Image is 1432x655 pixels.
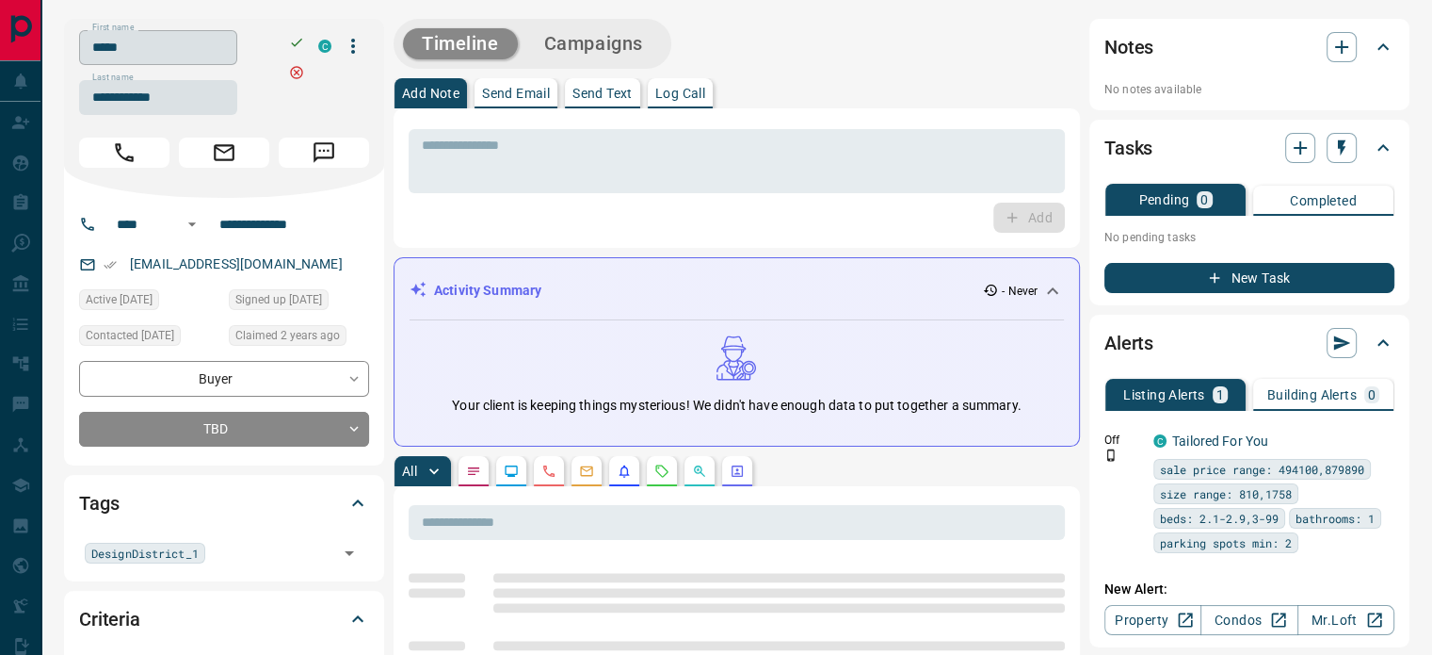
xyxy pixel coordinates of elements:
label: First name [92,22,134,34]
a: Mr.Loft [1297,605,1394,635]
button: Open [336,540,362,566]
div: Mon Dec 05 2022 [79,325,219,352]
a: [EMAIL_ADDRESS][DOMAIN_NAME] [130,256,343,271]
svg: Email Verified [104,258,117,271]
h2: Tasks [1104,133,1152,163]
span: sale price range: 494100,879890 [1160,460,1364,479]
span: Active [DATE] [86,290,153,309]
div: Criteria [79,597,369,642]
svg: Lead Browsing Activity [504,464,519,479]
div: Sat Jan 07 2023 [79,289,219,316]
svg: Calls [541,464,556,479]
span: DesignDistrict_1 [91,544,199,563]
div: TBD [79,412,369,447]
div: Alerts [1104,320,1394,366]
div: Activity Summary- Never [410,273,1064,308]
p: Log Call [655,87,705,100]
svg: Requests [654,464,669,479]
span: Signed up [DATE] [235,290,322,309]
span: parking spots min: 2 [1160,533,1292,552]
p: Listing Alerts [1123,388,1205,401]
svg: Opportunities [692,464,707,479]
span: Call [79,138,169,168]
div: Tags [79,481,369,526]
div: condos.ca [1153,434,1167,448]
p: All [402,465,417,478]
a: Property [1104,605,1201,635]
span: beds: 2.1-2.9,3-99 [1160,509,1279,528]
p: Off [1104,432,1142,449]
a: Condos [1200,605,1297,635]
p: 1 [1216,388,1224,401]
div: condos.ca [318,40,331,53]
h2: Criteria [79,604,140,634]
span: Message [279,138,369,168]
span: bathrooms: 1 [1295,509,1375,528]
div: Wed Nov 10 2021 [229,289,369,316]
button: Open [181,213,203,236]
button: Campaigns [525,28,662,59]
svg: Push Notification Only [1104,449,1118,462]
svg: Listing Alerts [617,464,632,479]
p: Your client is keeping things mysterious! We didn't have enough data to put together a summary. [452,396,1021,416]
button: New Task [1104,263,1394,293]
p: No notes available [1104,81,1394,98]
div: Buyer [79,361,369,396]
div: Mon Dec 05 2022 [229,325,369,352]
span: size range: 810,1758 [1160,484,1292,503]
span: Contacted [DATE] [86,326,174,345]
p: Completed [1290,194,1357,207]
svg: Emails [579,464,594,479]
p: New Alert: [1104,580,1394,599]
p: Add Note [402,87,459,100]
h2: Tags [79,488,119,518]
span: Claimed 2 years ago [235,326,340,345]
div: Notes [1104,25,1394,70]
p: Activity Summary [434,281,541,301]
p: Send Text [572,87,633,100]
button: Timeline [403,28,518,59]
h2: Notes [1104,32,1153,62]
div: Tasks [1104,125,1394,171]
span: Email [179,138,269,168]
p: Send Email [482,87,550,100]
svg: Notes [466,464,481,479]
p: 0 [1368,388,1376,401]
h2: Alerts [1104,328,1153,358]
p: Building Alerts [1267,388,1357,401]
a: Tailored For You [1172,434,1268,449]
label: Last name [92,72,134,84]
p: Pending [1138,193,1189,206]
svg: Agent Actions [730,464,745,479]
p: 0 [1200,193,1208,206]
p: No pending tasks [1104,223,1394,252]
p: - Never [1002,283,1038,300]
